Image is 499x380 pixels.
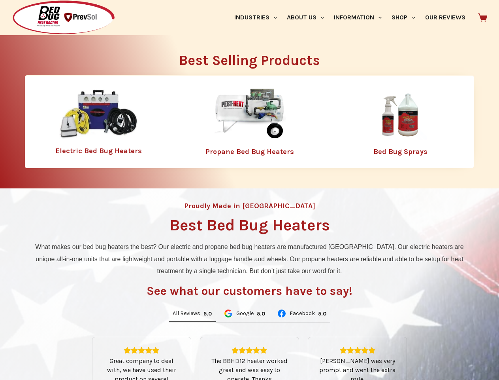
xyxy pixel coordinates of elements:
[25,53,474,67] h2: Best Selling Products
[169,217,330,233] h1: Best Bed Bug Heaters
[318,310,326,317] div: Rating: 5.0 out of 5
[203,310,212,317] div: 5.0
[6,3,30,27] button: Open LiveChat chat widget
[203,310,212,317] div: Rating: 5.0 out of 5
[55,146,142,155] a: Electric Bed Bug Heaters
[318,310,326,317] div: 5.0
[236,311,254,316] span: Google
[147,285,352,297] h3: See what our customers have to say!
[210,347,289,354] div: Rating: 5.0 out of 5
[184,202,315,209] h4: Proudly Made in [GEOGRAPHIC_DATA]
[373,147,427,156] a: Bed Bug Sprays
[257,310,265,317] div: 5.0
[205,147,294,156] a: Propane Bed Bug Heaters
[318,347,397,354] div: Rating: 5.0 out of 5
[257,310,265,317] div: Rating: 5.0 out of 5
[290,311,315,316] span: Facebook
[173,311,200,316] span: All Reviews
[29,241,470,277] p: What makes our bed bug heaters the best? Our electric and propane bed bug heaters are manufacture...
